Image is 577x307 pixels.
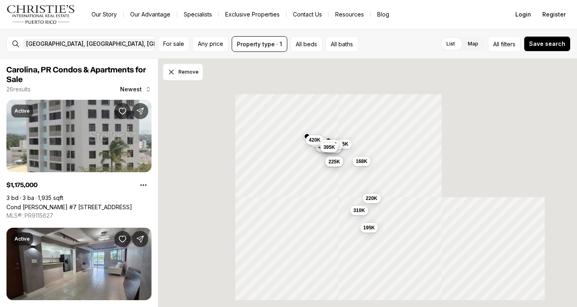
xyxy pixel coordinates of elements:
[26,41,204,47] span: [GEOGRAPHIC_DATA], [GEOGRAPHIC_DATA], [GEOGRAPHIC_DATA]
[363,225,375,231] span: 195K
[306,135,324,145] button: 420K
[323,141,336,148] span: 1.05M
[324,144,335,150] span: 395K
[132,231,148,247] button: Share Property
[15,108,30,114] p: Active
[515,11,531,18] span: Login
[326,36,358,52] button: All baths
[198,41,223,47] span: Any price
[353,207,365,214] span: 310K
[114,103,131,119] button: Save Property: Cond Esmeralda #7 CALLE AMAPOLA #602
[309,137,321,143] span: 420K
[158,36,189,52] button: For sale
[350,206,368,215] button: 310K
[325,156,343,166] button: 350K
[232,36,287,52] button: Property type · 1
[511,6,536,23] button: Login
[163,64,203,80] button: Dismiss drawing
[461,37,485,51] label: Map
[538,6,571,23] button: Register
[501,40,515,48] span: filters
[6,86,31,93] p: 26 results
[328,142,340,148] span: 355K
[366,195,378,202] span: 220K
[493,40,499,48] span: All
[124,9,177,20] a: Our Advantage
[529,41,565,47] span: Save search
[219,9,286,20] a: Exclusive Properties
[440,37,461,51] label: List
[337,141,349,147] span: 535K
[371,9,396,20] a: Blog
[329,9,370,20] a: Resources
[6,5,75,24] img: logo
[291,36,322,52] button: All beds
[320,142,338,152] button: 395K
[334,139,352,149] button: 535K
[163,41,184,47] span: For sale
[360,223,378,233] button: 195K
[542,11,566,18] span: Register
[363,194,381,203] button: 220K
[320,140,340,149] button: 1.05M
[286,9,328,20] button: Contact Us
[524,36,571,52] button: Save search
[120,86,142,93] span: Newest
[132,103,148,119] button: Share Property
[353,157,371,166] button: 168K
[325,157,343,167] button: 225K
[115,81,156,97] button: Newest
[177,9,218,20] a: Specialists
[85,9,123,20] a: Our Story
[135,177,152,193] button: Property options
[114,231,131,247] button: Save Property: 8860 PASEO DEL REY #H-102
[193,36,228,52] button: Any price
[488,36,521,52] button: Allfilters
[328,159,340,165] span: 225K
[15,236,30,242] p: Active
[6,66,146,84] span: Carolina, PR Condos & Apartments for Sale
[356,158,367,165] span: 168K
[6,204,132,210] a: Cond Esmeralda #7 CALLE AMAPOLA #602, CAROLINA PR, 00979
